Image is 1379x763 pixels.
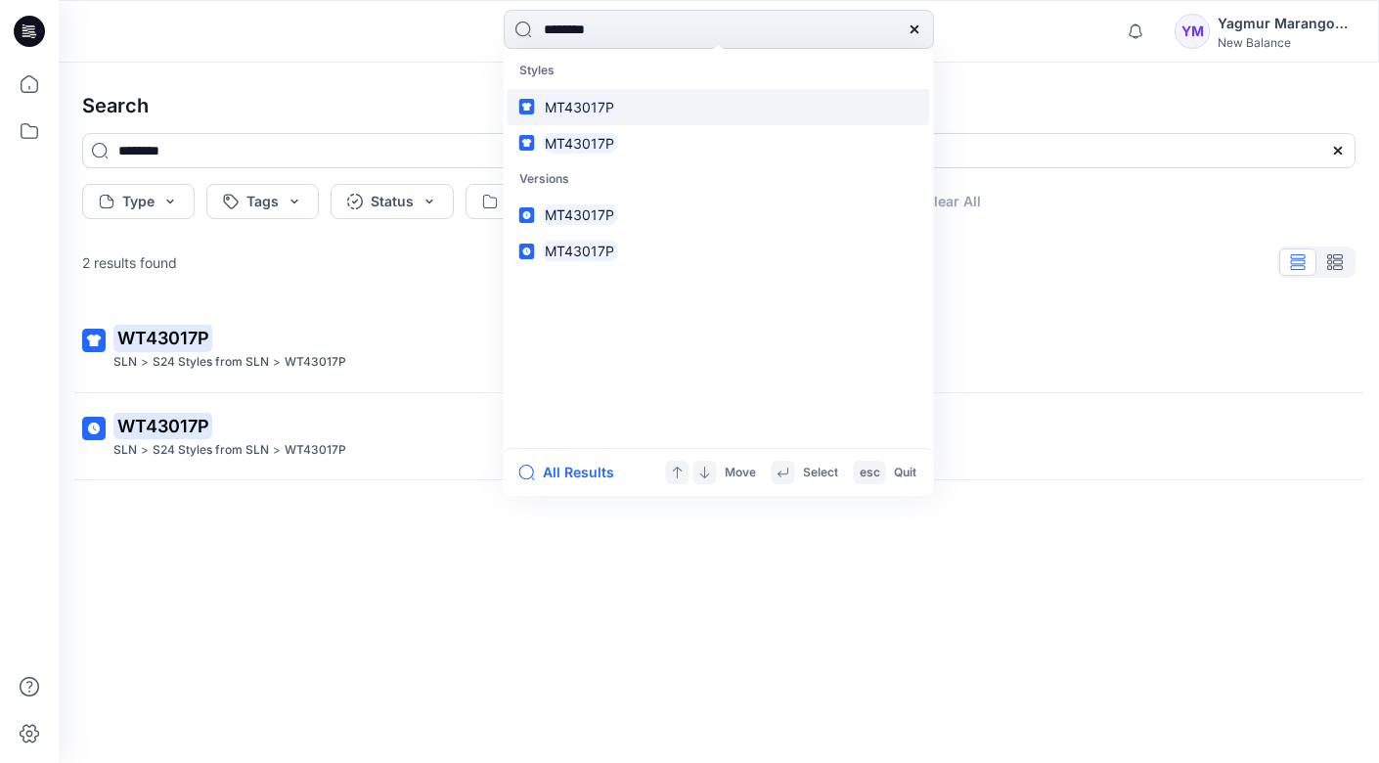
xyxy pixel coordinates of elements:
a: WT43017PSLN>S24 Styles from SLN>WT43017P [70,401,1367,472]
p: Versions [508,161,930,198]
p: > [141,440,149,461]
p: WT43017P [285,352,346,373]
a: WT43017PSLN>S24 Styles from SLN>WT43017P [70,313,1367,384]
button: Folder [466,184,589,219]
p: S24 Styles from SLN [153,352,269,373]
mark: WT43017P [113,412,212,439]
p: > [273,352,281,373]
button: All Results [519,461,627,484]
p: WT43017P [285,440,346,461]
a: MT43017P [508,125,930,161]
div: YM [1175,14,1210,49]
button: Type [82,184,195,219]
a: MT43017P [508,89,930,125]
p: SLN [113,440,137,461]
mark: WT43017P [113,324,212,351]
p: SLN [113,352,137,373]
p: Quit [894,463,916,483]
p: > [141,352,149,373]
button: Tags [206,184,319,219]
p: S24 Styles from SLN [153,440,269,461]
div: New Balance [1218,35,1355,50]
mark: MT43017P [543,203,618,226]
h4: Search [67,78,1371,133]
p: Styles [508,53,930,89]
mark: MT43017P [543,96,618,118]
mark: MT43017P [543,240,618,262]
p: Move [725,463,756,483]
p: 2 results found [82,252,177,273]
button: Status [331,184,454,219]
a: MT43017P [508,197,930,233]
mark: MT43017P [543,132,618,155]
div: Yagmur Marangoz - Sln [1218,12,1355,35]
p: esc [860,463,880,483]
p: Select [803,463,838,483]
p: > [273,440,281,461]
a: MT43017P [508,233,930,269]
